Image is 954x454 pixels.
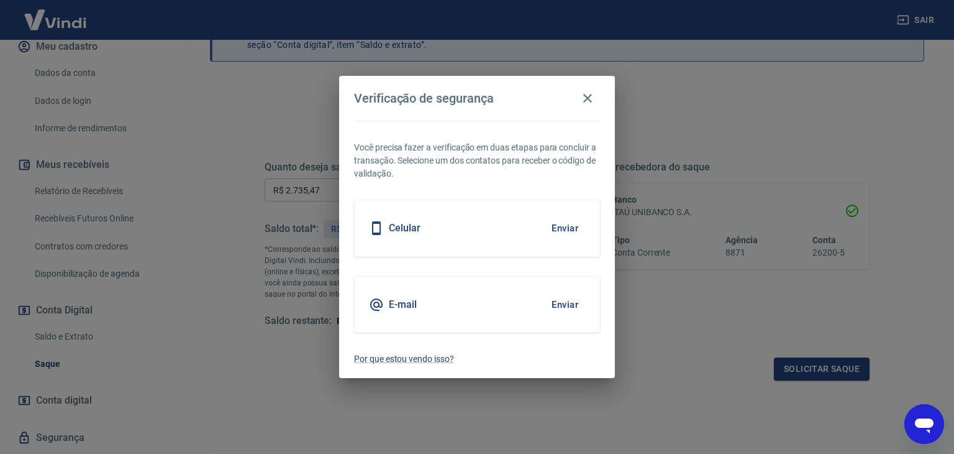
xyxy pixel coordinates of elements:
[354,353,600,366] a: Por que estou vendo isso?
[389,222,420,234] h5: Celular
[545,292,585,318] button: Enviar
[545,215,585,241] button: Enviar
[354,91,494,106] h4: Verificação de segurança
[389,299,417,311] h5: E-mail
[904,404,944,444] iframe: Botão para abrir a janela de mensagens
[354,141,600,180] p: Você precisa fazer a verificação em duas etapas para concluir a transação. Selecione um dos conta...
